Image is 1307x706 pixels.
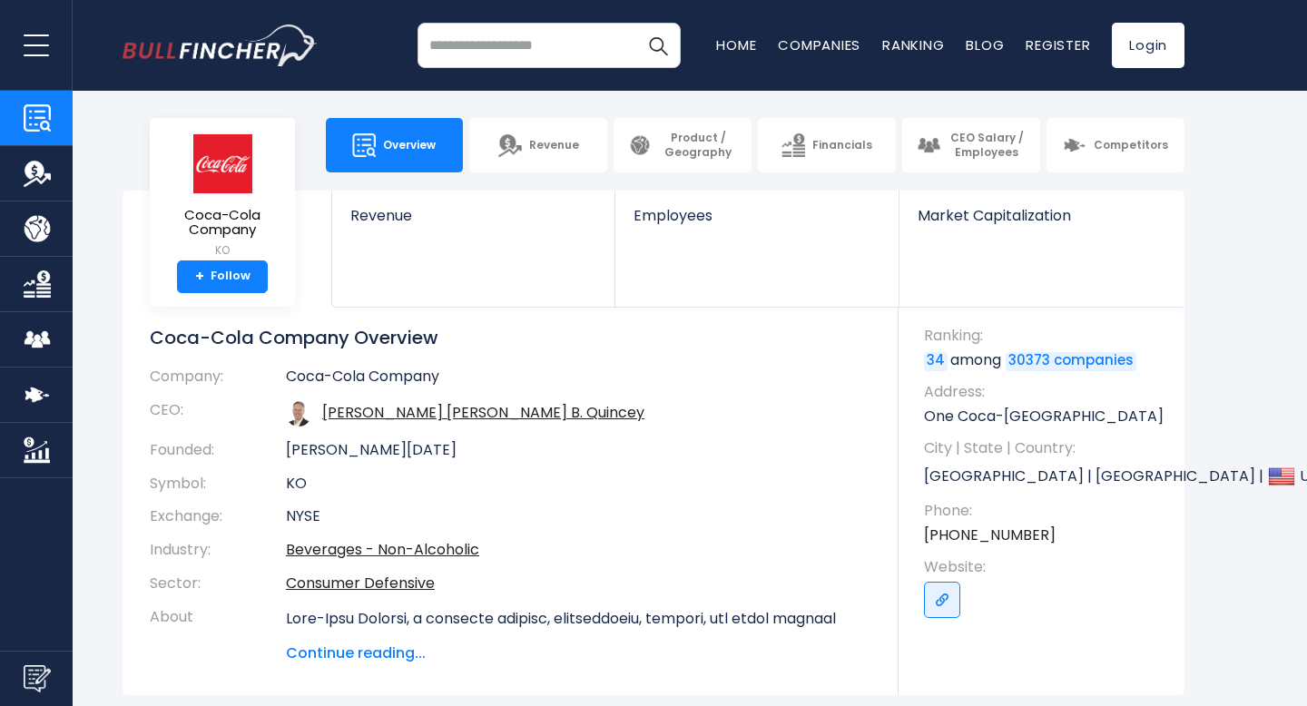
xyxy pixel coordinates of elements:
[123,25,318,66] a: Go to homepage
[924,463,1166,490] p: [GEOGRAPHIC_DATA] | [GEOGRAPHIC_DATA] | US
[286,539,479,560] a: Beverages - Non-Alcoholic
[924,525,1056,545] a: [PHONE_NUMBER]
[286,573,435,593] a: Consumer Defensive
[615,191,898,255] a: Employees
[659,131,737,159] span: Product / Geography
[924,501,1166,521] span: Phone:
[469,118,607,172] a: Revenue
[164,208,280,238] span: Coca-Cola Company
[150,394,286,434] th: CEO:
[918,207,1165,224] span: Market Capitalization
[322,402,644,423] a: ceo
[882,35,944,54] a: Ranking
[150,601,286,664] th: About
[1112,23,1184,68] a: Login
[924,557,1166,577] span: Website:
[924,438,1166,458] span: City | State | Country:
[924,326,1166,346] span: Ranking:
[286,642,871,664] span: Continue reading...
[286,368,871,394] td: Coca-Cola Company
[1026,35,1090,54] a: Register
[326,118,464,172] a: Overview
[150,567,286,601] th: Sector:
[286,434,871,467] td: [PERSON_NAME][DATE]
[899,191,1183,255] a: Market Capitalization
[150,467,286,501] th: Symbol:
[966,35,1004,54] a: Blog
[1094,138,1168,152] span: Competitors
[1047,118,1184,172] a: Competitors
[150,500,286,534] th: Exchange:
[924,350,1166,370] p: among
[948,131,1026,159] span: CEO Salary / Employees
[902,118,1040,172] a: CEO Salary / Employees
[758,118,896,172] a: Financials
[778,35,860,54] a: Companies
[924,352,948,370] a: 34
[332,191,614,255] a: Revenue
[150,434,286,467] th: Founded:
[150,326,871,349] h1: Coca-Cola Company Overview
[150,368,286,394] th: Company:
[924,582,960,618] a: Go to link
[635,23,681,68] button: Search
[286,467,871,501] td: KO
[924,382,1166,402] span: Address:
[164,242,280,259] small: KO
[195,269,204,285] strong: +
[529,138,579,152] span: Revenue
[924,407,1166,427] p: One Coca-[GEOGRAPHIC_DATA]
[716,35,756,54] a: Home
[350,207,596,224] span: Revenue
[163,132,281,260] a: Coca-Cola Company KO
[150,534,286,567] th: Industry:
[123,25,318,66] img: bullfincher logo
[634,207,880,224] span: Employees
[383,138,436,152] span: Overview
[1006,352,1136,370] a: 30373 companies
[286,500,871,534] td: NYSE
[614,118,752,172] a: Product / Geography
[812,138,872,152] span: Financials
[286,401,311,427] img: james-quincey.jpg
[177,260,268,293] a: +Follow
